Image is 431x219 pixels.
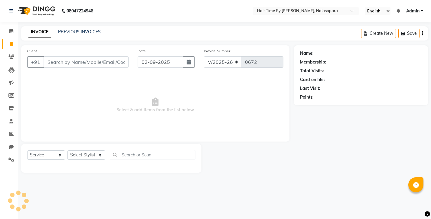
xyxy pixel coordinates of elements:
[398,29,420,38] button: Save
[110,150,195,159] input: Search or Scan
[300,68,324,74] div: Total Visits:
[27,75,283,136] span: Select & add items from the list below
[67,2,93,19] b: 08047224946
[300,85,320,92] div: Last Visit:
[27,56,44,68] button: +91
[300,50,314,57] div: Name:
[361,29,396,38] button: Create New
[58,29,101,34] a: PREVIOUS INVOICES
[44,56,129,68] input: Search by Name/Mobile/Email/Code
[28,27,51,38] a: INVOICE
[204,48,230,54] label: Invoice Number
[27,48,37,54] label: Client
[138,48,146,54] label: Date
[300,94,314,100] div: Points:
[300,59,326,65] div: Membership:
[406,8,420,14] span: Admin
[15,2,57,19] img: logo
[300,77,325,83] div: Card on file:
